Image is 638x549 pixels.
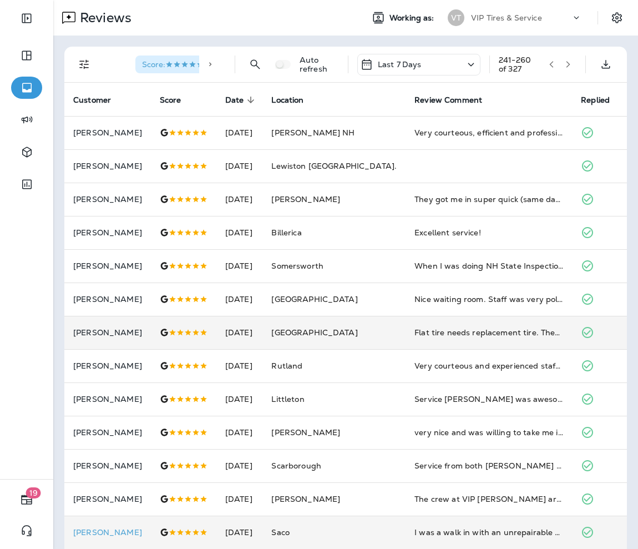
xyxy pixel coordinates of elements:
td: [DATE] [216,116,263,149]
td: [DATE] [216,349,263,382]
div: Flat tire needs replacement tire. They were busy so i left tire and Brenden checked my emergency ... [414,327,563,338]
span: [PERSON_NAME] [271,194,340,204]
span: Score [160,95,181,105]
span: Billerica [271,228,301,238]
button: Settings [607,8,627,28]
p: [PERSON_NAME] [73,528,142,537]
button: Filters [73,53,95,75]
p: [PERSON_NAME] [73,261,142,270]
div: Very courteous, efficient and professional in taking care of my tire problem on Saturday of Labor... [414,127,563,138]
p: [PERSON_NAME] [73,428,142,437]
span: Saco [271,527,290,537]
div: very nice and was willing to take me in without an appointment [414,427,563,438]
span: Scarborough [271,461,321,471]
p: [PERSON_NAME] [73,295,142,304]
div: Service guy Roger was awesome! Best around! I don’t trust anyone else with my car! [414,394,563,405]
div: Click to view Customer Drawer [73,528,142,537]
div: They got me in super quick (same day I called). [414,194,563,205]
td: [DATE] [216,382,263,416]
p: Auto refresh [300,56,339,73]
div: Excellent service! [414,227,563,238]
span: Somersworth [271,261,323,271]
div: 241 - 260 of 327 [499,56,540,73]
span: 19 [26,487,41,498]
p: [PERSON_NAME] [73,195,142,204]
td: [DATE] [216,482,263,516]
td: [DATE] [216,216,263,249]
div: Score:5 Stars [135,56,222,73]
p: [PERSON_NAME] [73,495,142,503]
button: 19 [11,488,42,511]
span: Score [160,95,196,105]
div: VT [448,9,464,26]
button: Export as CSV [595,53,617,75]
td: [DATE] [216,149,263,183]
p: [PERSON_NAME] [73,228,142,237]
td: [DATE] [216,249,263,283]
p: Last 7 Days [378,60,422,69]
span: [PERSON_NAME] [271,427,340,437]
div: Very courteous and experienced staff. They took the time to explain what they did and the results... [414,360,563,371]
span: [GEOGRAPHIC_DATA] [271,294,357,304]
p: [PERSON_NAME] [73,328,142,337]
span: Score : [142,59,204,69]
div: Nice waiting room. Staff was very polite. Work done correctly. [414,294,563,305]
button: Search Reviews [244,53,266,75]
p: [PERSON_NAME] [73,128,142,137]
div: I was a walk in with an unrepairable tire on a holiday weekend. Everything was handled in a very ... [414,527,563,538]
span: Review Comment [414,95,482,105]
span: Lewiston [GEOGRAPHIC_DATA]. [271,161,397,171]
p: [PERSON_NAME] [73,162,142,170]
span: [PERSON_NAME] NH [271,128,355,138]
td: [DATE] [216,416,263,449]
td: [DATE] [216,516,263,549]
button: Expand Sidebar [11,7,42,29]
span: [GEOGRAPHIC_DATA] [271,328,357,338]
td: [DATE] [216,183,263,216]
td: [DATE] [216,316,263,349]
span: Replied [581,95,624,105]
p: [PERSON_NAME] [73,461,142,470]
div: The crew at VIP Tilton are amazing! They are very knowledgeable and explain things in simple term... [414,493,563,505]
td: [DATE] [216,283,263,316]
span: Customer [73,95,125,105]
div: Service from both Henry and Kyle was top notch! [414,460,563,471]
p: VIP Tires & Service [471,13,542,22]
p: [PERSON_NAME] [73,395,142,404]
span: Working as: [389,13,437,23]
span: Review Comment [414,95,497,105]
span: Date [225,95,259,105]
td: [DATE] [216,449,263,482]
div: When I was doing NH State Inspection on Tuesday 3/15/2016 I have Experience that I have never fou... [414,260,563,271]
span: Rutland [271,361,302,371]
p: Reviews [75,9,131,26]
span: Littleton [271,394,304,404]
p: [PERSON_NAME] [73,361,142,370]
span: [PERSON_NAME] [271,494,340,504]
span: Date [225,95,244,105]
span: Customer [73,95,111,105]
span: Location [271,95,303,105]
span: Location [271,95,318,105]
span: Replied [581,95,610,105]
